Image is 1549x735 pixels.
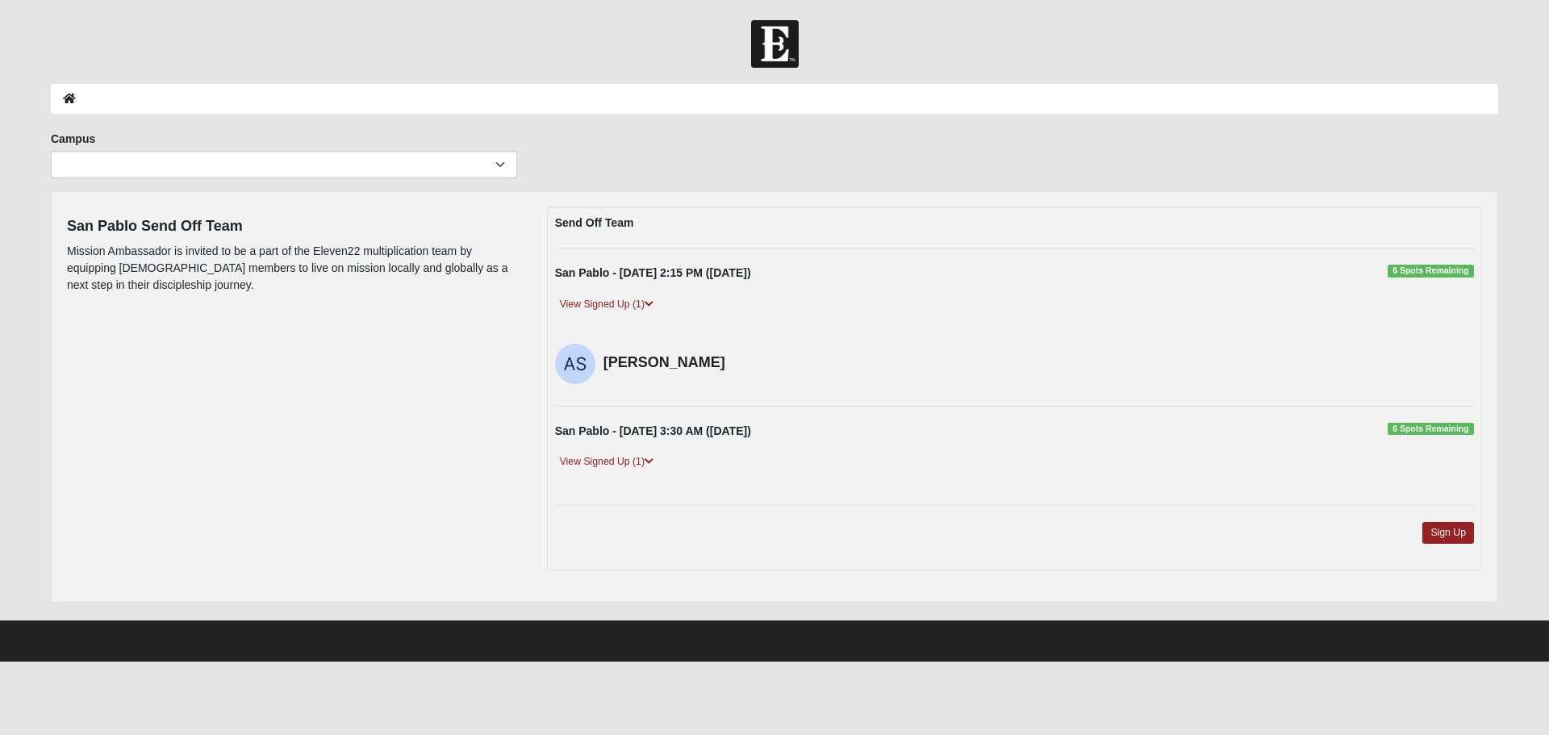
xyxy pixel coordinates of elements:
[1388,265,1474,278] span: 6 Spots Remaining
[555,453,658,470] a: View Signed Up (1)
[1388,423,1474,436] span: 6 Spots Remaining
[555,424,751,437] strong: San Pablo - [DATE] 3:30 AM ([DATE])
[555,216,634,229] strong: Send Off Team
[751,20,799,68] img: Church of Eleven22 Logo
[67,218,523,236] h4: San Pablo Send Off Team
[67,243,523,294] p: Mission Ambassador is invited to be a part of the Eleven22 multiplication team by equipping [DEMO...
[555,266,751,279] strong: San Pablo - [DATE] 2:15 PM ([DATE])
[51,131,95,147] label: Campus
[555,344,595,384] img: Adam Schebler
[555,296,658,313] a: View Signed Up (1)
[603,354,845,372] h4: [PERSON_NAME]
[1422,522,1474,544] a: Sign Up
